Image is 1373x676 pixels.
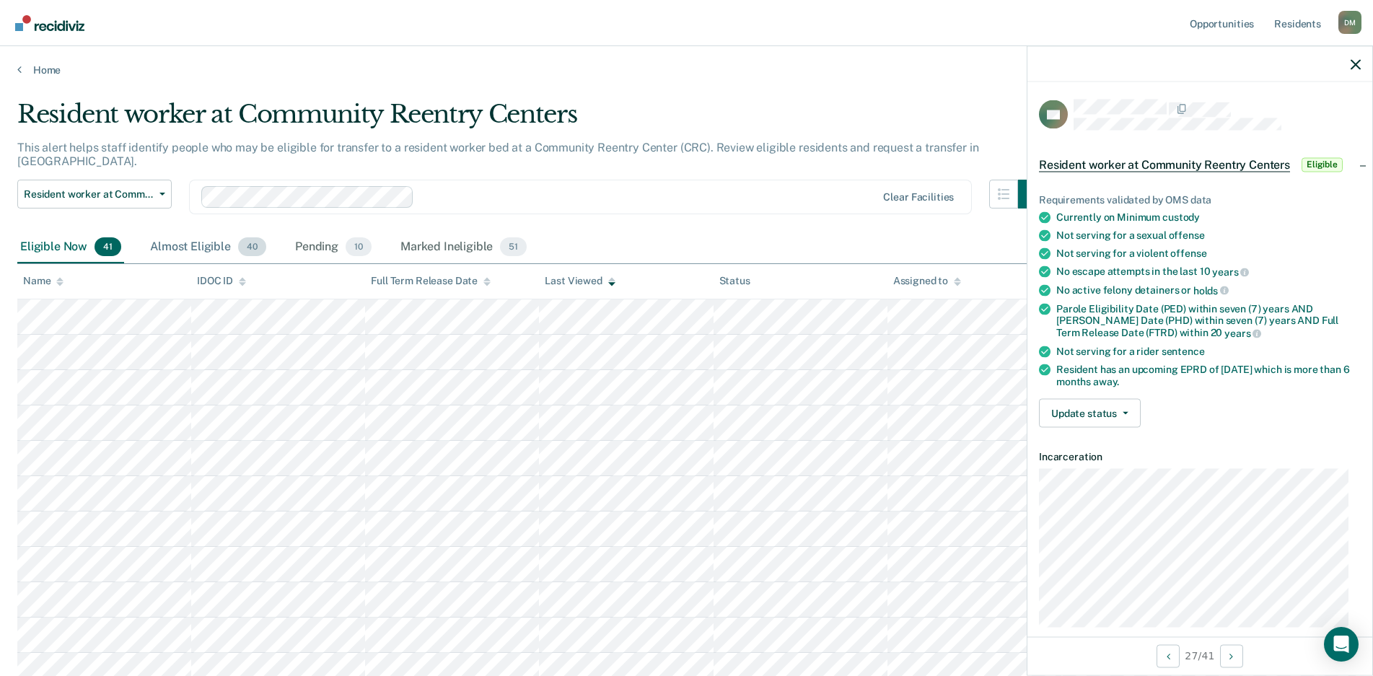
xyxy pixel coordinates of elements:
div: Marked Ineligible [398,232,530,263]
span: years [1212,266,1249,278]
span: 51 [500,237,527,256]
div: Full Term Release Date [371,275,491,287]
button: Previous Opportunity [1157,644,1180,667]
div: No escape attempts in the last 10 [1056,265,1361,278]
div: Almost Eligible [147,232,269,263]
span: Resident worker at Community Reentry Centers [1039,157,1290,172]
div: Resident has an upcoming EPRD of [DATE] which is more than 6 months [1056,363,1361,387]
div: Parole Eligibility Date (PED) within seven (7) years AND [PERSON_NAME] Date (PHD) within seven (7... [1056,302,1361,339]
div: Clear facilities [883,191,954,203]
span: 41 [95,237,121,256]
div: Not serving for a sexual [1056,229,1361,242]
span: Resident worker at Community Reentry Centers [24,188,154,201]
div: No active felony detainers or [1056,284,1361,297]
img: Recidiviz [15,15,84,31]
button: Profile dropdown button [1338,11,1361,34]
dt: Incarceration [1039,451,1361,463]
div: Assigned to [893,275,961,287]
span: away. [1093,375,1119,387]
span: 10 [346,237,372,256]
div: Open Intercom Messenger [1324,627,1359,662]
div: Pending [292,232,374,263]
div: Resident worker at Community Reentry CentersEligible [1027,141,1372,188]
div: Requirements validated by OMS data [1039,193,1361,206]
div: Eligible Now [17,232,124,263]
div: Last Viewed [545,275,615,287]
span: holds [1193,284,1229,296]
a: Home [17,63,1356,76]
div: IDOC ID [197,275,246,287]
button: Update status [1039,399,1141,428]
span: offense [1170,247,1206,259]
span: offense [1169,229,1205,241]
button: Next Opportunity [1220,644,1243,667]
div: Currently on Minimum [1056,211,1361,224]
div: Name [23,275,63,287]
span: years [1224,327,1261,338]
span: custody [1162,211,1200,223]
div: Not serving for a rider [1056,345,1361,357]
span: 40 [238,237,266,256]
div: Not serving for a violent [1056,247,1361,260]
span: Eligible [1302,157,1343,172]
span: sentence [1162,345,1205,356]
div: Resident worker at Community Reentry Centers [17,100,1047,141]
div: 27 / 41 [1027,636,1372,675]
div: D M [1338,11,1361,34]
p: This alert helps staff identify people who may be eligible for transfer to a resident worker bed ... [17,141,978,168]
div: Status [719,275,750,287]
